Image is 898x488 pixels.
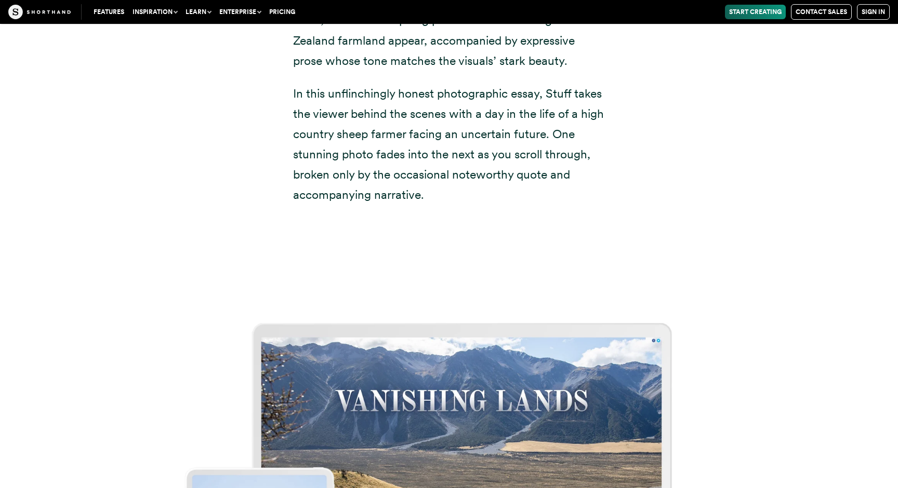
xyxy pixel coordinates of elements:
[128,5,181,19] button: Inspiration
[8,5,71,19] img: The Craft
[791,4,852,20] a: Contact Sales
[293,84,605,206] p: In this unflinchingly honest photographic essay, Stuff takes the viewer behind the scenes with a ...
[293,10,605,71] p: Soon, more awe-inspiring photos of breathtaking New Zealand farmland appear, accompanied by expre...
[181,5,215,19] button: Learn
[857,4,890,20] a: Sign in
[89,5,128,19] a: Features
[265,5,299,19] a: Pricing
[215,5,265,19] button: Enterprise
[725,5,786,19] a: Start Creating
